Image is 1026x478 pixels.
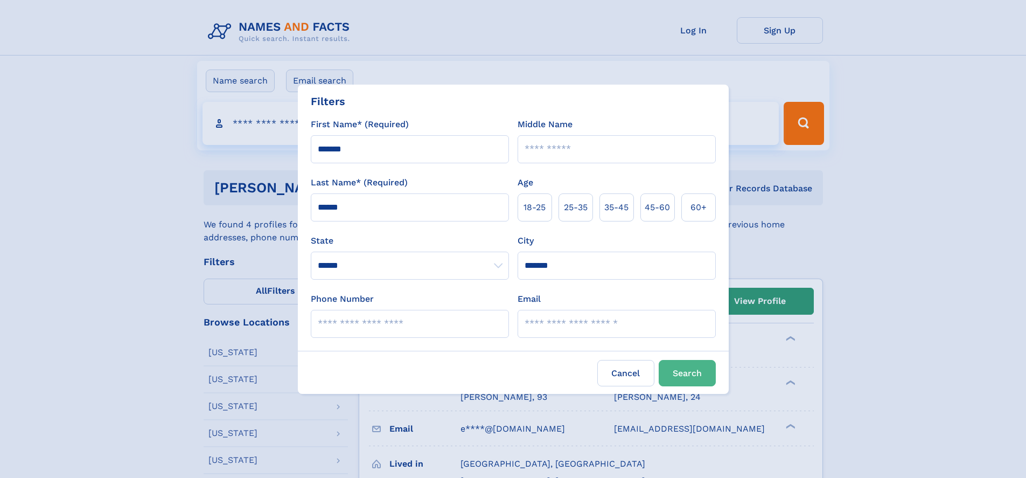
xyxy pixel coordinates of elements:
[645,201,670,214] span: 45‑60
[311,234,509,247] label: State
[311,176,408,189] label: Last Name* (Required)
[564,201,588,214] span: 25‑35
[311,93,345,109] div: Filters
[690,201,707,214] span: 60+
[311,118,409,131] label: First Name* (Required)
[604,201,629,214] span: 35‑45
[518,118,573,131] label: Middle Name
[659,360,716,386] button: Search
[311,293,374,306] label: Phone Number
[524,201,546,214] span: 18‑25
[518,176,533,189] label: Age
[518,293,541,306] label: Email
[597,360,654,386] label: Cancel
[518,234,534,247] label: City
